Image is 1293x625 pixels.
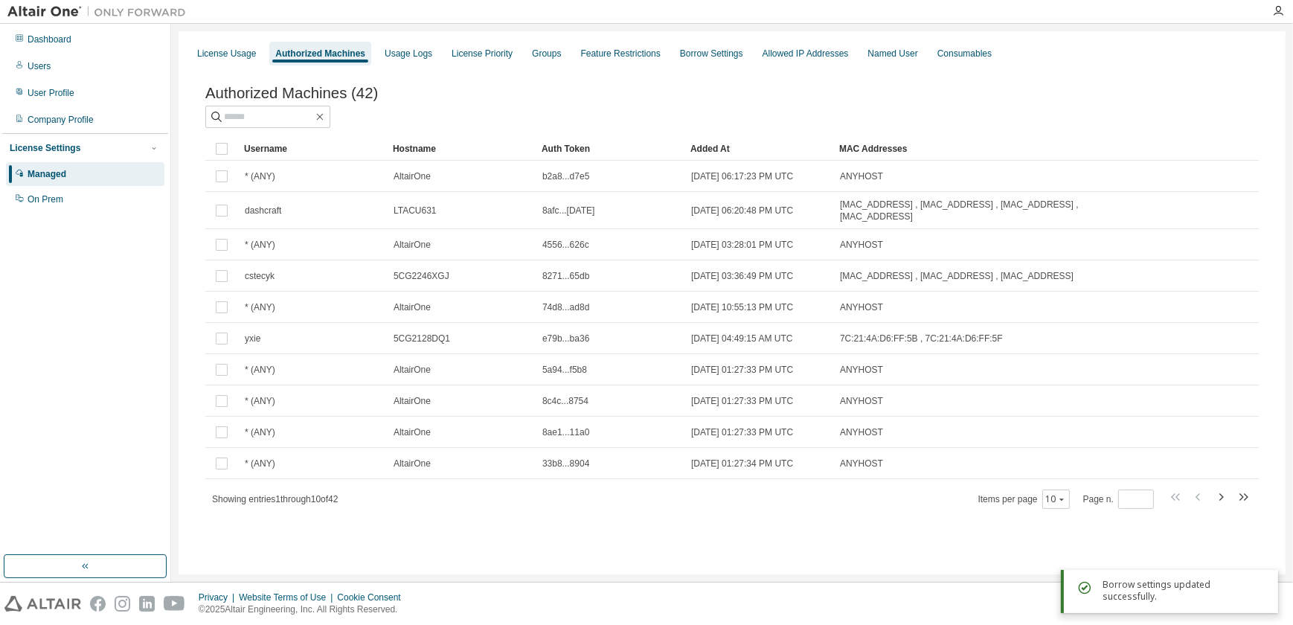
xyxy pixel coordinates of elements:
span: * (ANY) [245,239,275,251]
span: [DATE] 01:27:34 PM UTC [691,458,793,469]
img: youtube.svg [164,596,185,612]
span: LTACU631 [394,205,437,217]
img: altair_logo.svg [4,596,81,612]
div: Users [28,60,51,72]
div: License Priority [452,48,513,60]
span: 8ae1...11a0 [542,426,589,438]
span: Page n. [1083,490,1154,509]
span: [MAC_ADDRESS] , [MAC_ADDRESS] , [MAC_ADDRESS] [840,270,1074,282]
span: 7C:21:4A:D6:FF:5B , 7C:21:4A:D6:FF:5F [840,333,1003,344]
span: [DATE] 03:28:01 PM UTC [691,239,793,251]
div: Dashboard [28,33,71,45]
span: AltairOne [394,301,431,313]
div: Usage Logs [385,48,432,60]
span: 8c4c...8754 [542,395,588,407]
div: Allowed IP Addresses [763,48,849,60]
img: instagram.svg [115,596,130,612]
span: 8afc...[DATE] [542,205,594,217]
div: Authorized Machines [275,48,365,60]
span: [DATE] 03:36:49 PM UTC [691,270,793,282]
span: dashcraft [245,205,281,217]
div: MAC Addresses [839,137,1103,161]
div: User Profile [28,87,74,99]
p: © 2025 Altair Engineering, Inc. All Rights Reserved. [199,603,410,616]
span: 5CG2246XGJ [394,270,449,282]
span: 5CG2128DQ1 [394,333,450,344]
span: * (ANY) [245,395,275,407]
span: 74d8...ad8d [542,301,589,313]
span: AltairOne [394,458,431,469]
span: [DATE] 01:27:33 PM UTC [691,364,793,376]
img: Altair One [7,4,193,19]
span: AltairOne [394,426,431,438]
div: License Settings [10,142,80,154]
div: Added At [690,137,827,161]
span: [DATE] 04:49:15 AM UTC [691,333,793,344]
div: Consumables [937,48,992,60]
span: [DATE] 06:20:48 PM UTC [691,205,793,217]
span: [DATE] 06:17:23 PM UTC [691,170,793,182]
div: Privacy [199,592,239,603]
span: Items per page [978,490,1070,509]
span: * (ANY) [245,364,275,376]
div: Auth Token [542,137,678,161]
span: 4556...626c [542,239,589,251]
div: Username [244,137,381,161]
span: [DATE] 10:55:13 PM UTC [691,301,793,313]
img: facebook.svg [90,596,106,612]
span: [DATE] 01:27:33 PM UTC [691,395,793,407]
span: AltairOne [394,170,431,182]
span: * (ANY) [245,426,275,438]
span: [DATE] 01:27:33 PM UTC [691,426,793,438]
span: AltairOne [394,364,431,376]
span: ANYHOST [840,170,883,182]
span: cstecyk [245,270,275,282]
span: [MAC_ADDRESS] , [MAC_ADDRESS] , [MAC_ADDRESS] , [MAC_ADDRESS] [840,199,1102,222]
div: Feature Restrictions [581,48,661,60]
div: Borrow settings updated successfully. [1103,579,1266,603]
span: ANYHOST [840,364,883,376]
span: e79b...ba36 [542,333,589,344]
div: Hostname [393,137,530,161]
span: AltairOne [394,395,431,407]
div: Groups [532,48,561,60]
span: Showing entries 1 through 10 of 42 [212,494,339,504]
div: License Usage [197,48,256,60]
span: Authorized Machines (42) [205,85,378,102]
span: 33b8...8904 [542,458,589,469]
span: 8271...65db [542,270,589,282]
div: Company Profile [28,114,94,126]
span: ANYHOST [840,458,883,469]
div: On Prem [28,193,63,205]
span: b2a8...d7e5 [542,170,589,182]
span: * (ANY) [245,301,275,313]
div: Cookie Consent [337,592,409,603]
span: AltairOne [394,239,431,251]
div: Managed [28,168,66,180]
span: ANYHOST [840,239,883,251]
button: 10 [1046,493,1066,505]
div: Borrow Settings [680,48,743,60]
span: ANYHOST [840,301,883,313]
span: * (ANY) [245,458,275,469]
img: linkedin.svg [139,596,155,612]
div: Website Terms of Use [239,592,337,603]
div: Named User [867,48,917,60]
span: ANYHOST [840,395,883,407]
span: yxie [245,333,260,344]
span: * (ANY) [245,170,275,182]
span: ANYHOST [840,426,883,438]
span: 5a94...f5b8 [542,364,587,376]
